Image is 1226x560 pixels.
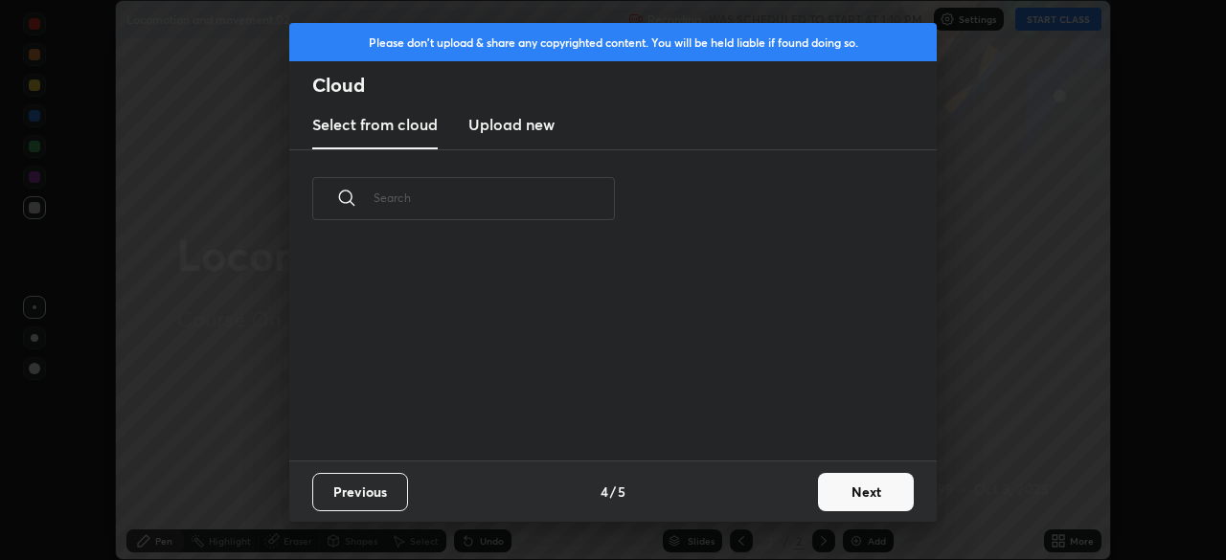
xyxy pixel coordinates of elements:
h4: / [610,482,616,502]
input: Search [374,157,615,238]
h3: Upload new [468,113,555,136]
h2: Cloud [312,73,937,98]
h4: 4 [601,482,608,502]
div: Please don't upload & share any copyrighted content. You will be held liable if found doing so. [289,23,937,61]
h4: 5 [618,482,625,502]
button: Previous [312,473,408,511]
button: Next [818,473,914,511]
h3: Select from cloud [312,113,438,136]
